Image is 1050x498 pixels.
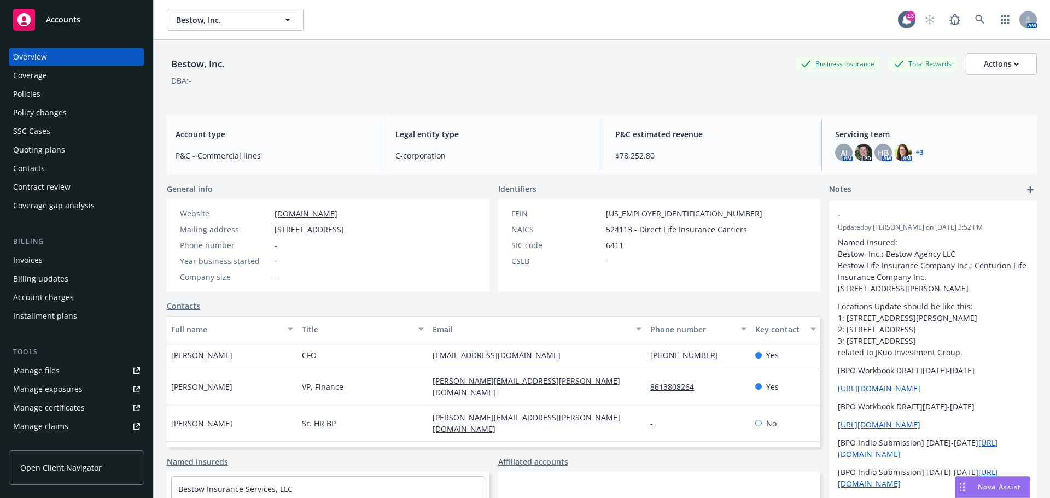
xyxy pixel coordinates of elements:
span: C-corporation [395,150,588,161]
div: Contacts [13,160,45,177]
button: Title [297,316,428,342]
div: Drag to move [955,477,969,497]
img: photo [894,144,912,161]
h1: 2: [STREET_ADDRESS] [838,324,1028,335]
a: Manage certificates [9,399,144,417]
a: Coverage [9,67,144,84]
div: Quoting plans [13,141,65,159]
a: Affiliated accounts [498,456,568,467]
a: Quoting plans [9,141,144,159]
span: - [275,271,277,283]
div: Manage BORs [13,436,65,454]
a: [DOMAIN_NAME] [275,208,337,219]
div: Billing updates [13,270,68,288]
div: Manage files [13,362,60,379]
span: Yes [766,381,779,392]
div: Policy changes [13,104,67,121]
span: - [838,209,1000,221]
span: [STREET_ADDRESS] [275,224,344,235]
span: Notes [829,183,851,196]
span: Account type [176,128,369,140]
span: - [275,255,277,267]
span: [PERSON_NAME] [171,381,232,392]
div: Billing [9,236,144,247]
a: [PERSON_NAME][EMAIL_ADDRESS][PERSON_NAME][DOMAIN_NAME] [433,376,620,397]
a: Manage BORs [9,436,144,454]
button: Phone number [646,316,750,342]
div: FEIN [511,208,602,219]
div: Company size [180,271,270,283]
a: Overview [9,48,144,66]
a: 8613808264 [650,382,703,392]
div: Installment plans [13,307,77,325]
p: [BPO Indio Submission] [DATE]-[DATE] [838,437,1028,460]
a: Named insureds [167,456,228,467]
div: Mailing address [180,224,270,235]
div: Email [433,324,629,335]
a: Start snowing [919,9,941,31]
div: Contract review [13,178,71,196]
div: Phone number [650,324,734,335]
span: [US_EMPLOYER_IDENTIFICATION_NUMBER] [606,208,762,219]
h1: 1: [STREET_ADDRESS][PERSON_NAME] [838,312,1028,324]
h1: 3: [STREET_ADDRESS] [838,335,1028,347]
div: Manage certificates [13,399,85,417]
div: Invoices [13,251,43,269]
a: Contacts [9,160,144,177]
a: Policies [9,85,144,103]
span: 524113 - Direct Life Insurance Carriers [606,224,747,235]
div: 13 [906,11,915,21]
div: Manage claims [13,418,68,435]
span: $78,252.80 [615,150,808,161]
a: Manage files [9,362,144,379]
div: Phone number [180,239,270,251]
a: [PHONE_NUMBER] [650,350,727,360]
span: - [606,255,609,267]
a: Search [969,9,991,31]
a: Invoices [9,251,144,269]
a: Accounts [9,4,144,35]
div: Tools [9,347,144,358]
img: photo [855,144,872,161]
a: Coverage gap analysis [9,197,144,214]
div: SIC code [511,239,602,251]
a: add [1024,183,1037,196]
a: SSC Cases [9,122,144,140]
span: HB [878,147,889,159]
p: Named Insured: Bestow, Inc.; Bestow Agency LLC Bestow Life Insurance Company Inc.; Centurion Life... [838,237,1028,294]
div: Year business started [180,255,270,267]
span: - [275,239,277,251]
p: [BPO Indio Submission] [DATE]-[DATE] [838,466,1028,489]
div: Title [302,324,412,335]
a: [URL][DOMAIN_NAME] [838,383,920,394]
p: [BPO Workbook DRAFT][DATE]-[DATE] [838,365,1028,376]
button: Actions [966,53,1037,75]
span: Legal entity type [395,128,588,140]
div: Policies [13,85,40,103]
span: 6411 [606,239,623,251]
div: Manage exposures [13,380,83,398]
span: P&C estimated revenue [615,128,808,140]
button: Nova Assist [955,476,1030,498]
span: Open Client Navigator [20,462,102,473]
span: [PERSON_NAME] [171,349,232,361]
span: General info [167,183,213,195]
div: Bestow, Inc. [167,57,229,71]
p: related to JKuo Investment Group. [838,347,1028,358]
a: Manage claims [9,418,144,435]
button: Key contact [751,316,820,342]
span: Bestow, Inc. [176,14,271,26]
a: [EMAIL_ADDRESS][DOMAIN_NAME] [433,350,569,360]
span: Identifiers [498,183,536,195]
span: Nova Assist [978,482,1021,491]
a: [URL][DOMAIN_NAME] [838,419,920,430]
div: Total Rewards [889,57,957,71]
span: No [766,418,777,429]
p: [BPO Workbook DRAFT][DATE]-[DATE] [838,401,1028,412]
a: Contract review [9,178,144,196]
div: CSLB [511,255,602,267]
div: Account charges [13,289,74,306]
button: Full name [167,316,297,342]
span: AJ [841,147,848,159]
p: Locations Update should be like this: [838,301,1028,312]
